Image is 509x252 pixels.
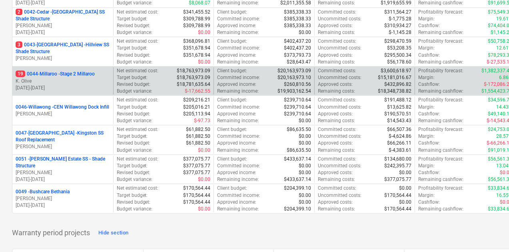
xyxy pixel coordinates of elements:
[217,52,256,59] p: Approved income :
[183,52,210,59] p: $351,678.94
[318,16,361,22] p: Uncommitted costs :
[117,176,153,183] p: Budget variance :
[185,88,210,95] p: $-17,662.55
[117,67,159,74] p: Net estimated cost :
[387,59,411,65] p: $56,178.60
[183,9,210,16] p: $341,455.52
[399,169,411,176] p: $0.00
[287,59,311,65] p: $28,643.47
[284,104,311,111] p: $239,710.64
[318,176,355,183] p: Remaining costs :
[117,16,148,22] p: Target budget :
[318,104,361,111] p: Uncommitted costs :
[117,133,148,140] p: Target budget :
[277,74,311,81] p: $20,163,973.10
[418,104,435,111] p: Margin :
[217,176,259,183] p: Remaining income :
[387,126,411,133] p: $66,507.36
[418,176,463,183] p: Remaining cashflow :
[217,88,259,95] p: Remaining income :
[284,176,311,183] p: $433,637.14
[318,111,353,117] p: Approved costs :
[186,133,210,140] p: $61,882.50
[287,126,311,133] p: $86,635.50
[183,169,210,176] p: $377,075.77
[117,74,148,81] p: Target budget :
[217,9,247,16] p: Client budget :
[183,38,210,45] p: $368,096.81
[384,163,411,169] p: $242,395.77
[318,185,356,192] p: Committed costs :
[16,202,110,209] p: [DATE] - [DATE]
[318,140,353,147] p: Approved costs :
[318,169,353,176] p: Approved costs :
[299,117,311,124] p: $0.00
[198,59,210,65] p: $0.00
[16,9,110,22] p: 0042-Cedar - [GEOGRAPHIC_DATA] SS Shade Structure
[217,74,260,81] p: Committed income :
[16,42,110,55] p: 0043-[GEOGRAPHIC_DATA] - Hillview SS Shade Structure
[418,206,463,212] p: Remaining cashflow :
[284,206,311,212] p: $204,399.10
[198,29,210,36] p: $0.00
[318,88,355,95] p: Remaining costs :
[16,156,110,169] p: 0051 - [PERSON_NAME] Estate SS - Shade Structure
[117,29,153,36] p: Budget variance :
[217,16,260,22] p: Committed income :
[284,111,311,117] p: $239,710.64
[16,156,110,183] div: 0051 -[PERSON_NAME] Estate SS - Shade Structure[PERSON_NAME][DATE]-[DATE]
[16,55,110,62] p: [PERSON_NAME]
[318,45,361,52] p: Uncommitted costs :
[318,206,355,212] p: Remaining costs :
[16,189,70,195] p: 0049 - Bushcare Bethania
[217,45,260,52] p: Committed income :
[117,9,159,16] p: Net estimated cost :
[117,59,153,65] p: Budget variance :
[318,9,356,16] p: Committed costs :
[16,85,110,91] p: [DATE] - [DATE]
[217,22,256,29] p: Approved income :
[217,185,247,192] p: Client budget :
[284,9,311,16] p: $385,338.33
[384,38,411,45] p: $298,470.59
[194,117,210,124] p: $-97.73
[399,185,411,192] p: $0.00
[117,117,153,124] p: Budget variance :
[418,97,463,103] p: Profitability forecast :
[318,147,355,154] p: Remaining costs :
[16,189,110,209] div: 0049 -Bushcare Bethania[PERSON_NAME][DATE]-[DATE]
[186,126,210,133] p: $61,882.50
[16,169,110,176] p: [PERSON_NAME]
[284,45,311,52] p: $402,437.20
[198,147,210,154] p: $0.00
[117,111,151,117] p: Revised budget :
[117,156,159,163] p: Net estimated cost :
[418,59,463,65] p: Remaining cashflow :
[217,67,247,74] p: Client budget :
[117,52,151,59] p: Revised budget :
[16,71,110,91] div: 190044-Millaroo -Stage 2 MillarooK. Olive[DATE]-[DATE]
[418,16,435,22] p: Margin :
[284,97,311,103] p: $239,710.64
[277,88,311,95] p: $19,903,162.54
[418,67,463,74] p: Profitability forecast :
[418,199,440,206] p: Cashflow :
[12,228,90,238] p: Warranty period projects
[418,117,463,124] p: Remaining cashflow :
[318,133,361,140] p: Uncommitted costs :
[217,206,259,212] p: Remaining income :
[217,38,247,45] p: Client budget :
[117,97,159,103] p: Net estimated cost :
[418,147,463,154] p: Remaining cashflow :
[418,9,463,16] p: Profitability forecast :
[318,97,356,103] p: Committed costs :
[389,29,411,36] p: $-1,145.28
[183,97,210,103] p: $209,216.21
[384,176,411,183] p: $377,075.77
[217,192,260,199] p: Committed income :
[384,111,411,117] p: $190,570.51
[183,199,210,206] p: $170,564.44
[418,22,440,29] p: Cashflow :
[177,74,210,81] p: $18,763,973.09
[183,22,210,29] p: $309,788.99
